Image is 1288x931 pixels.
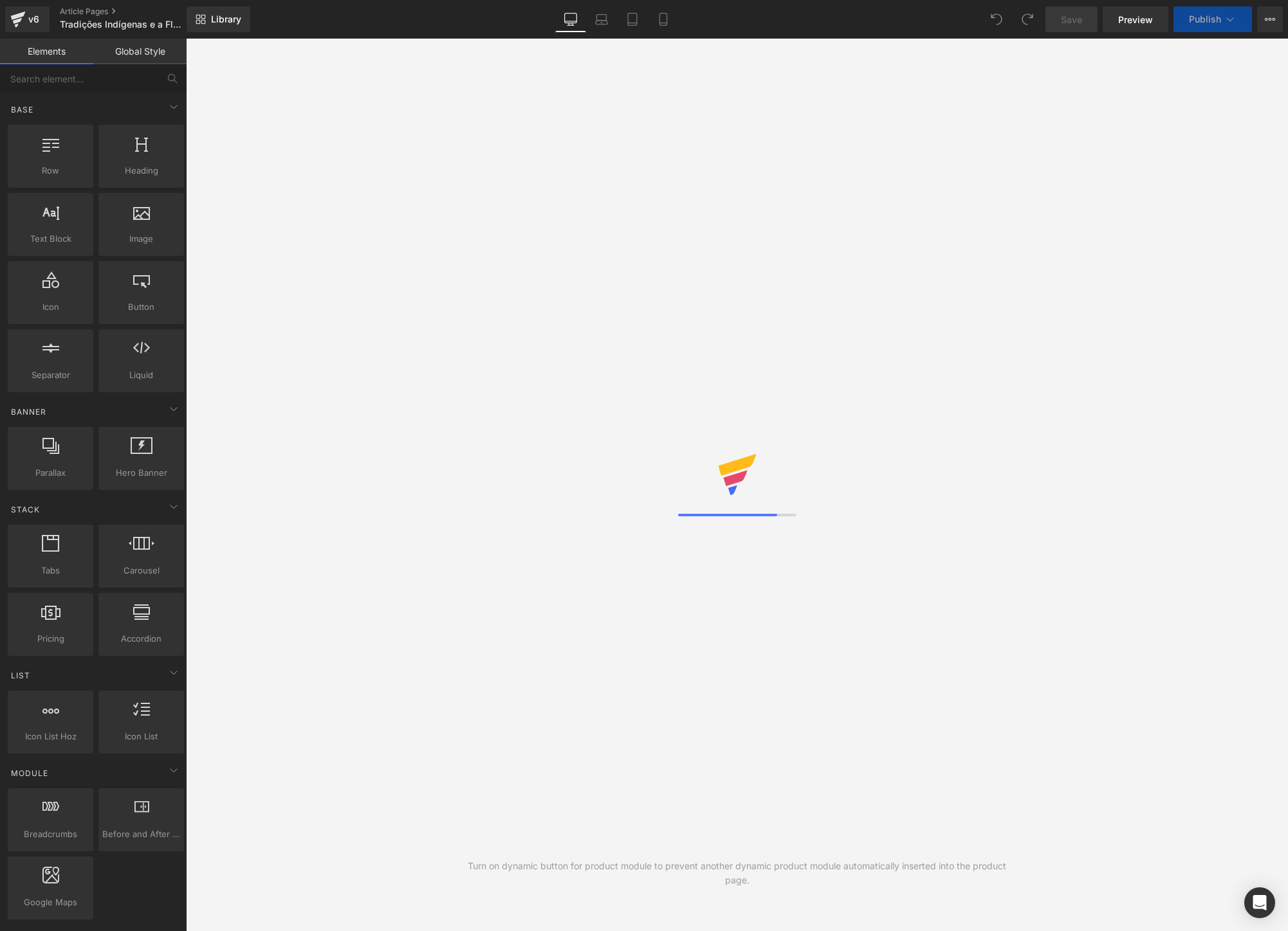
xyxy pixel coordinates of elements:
span: Liquid [102,368,180,382]
button: Publish [1173,6,1252,32]
span: Separator [12,368,89,382]
span: Breadcrumbs [12,827,89,841]
div: Turn on dynamic button for product module to prevent another dynamic product module automatically... [461,859,1013,887]
a: Global Style [93,39,187,64]
span: Button [102,300,180,314]
a: Laptop [586,6,617,32]
span: Publish [1189,14,1221,24]
span: Module [10,767,50,779]
a: Desktop [555,6,586,32]
span: List [10,669,32,682]
a: Mobile [648,6,679,32]
button: More [1257,6,1283,32]
span: Preview [1118,13,1153,26]
div: v6 [26,11,42,28]
a: Preview [1103,6,1168,32]
a: New Library [187,6,250,32]
span: Row [12,164,89,177]
span: Text Block [12,232,89,246]
span: Icon List Hoz [12,730,89,743]
span: Heading [102,164,180,177]
span: Hero Banner [102,466,180,480]
button: Redo [1015,6,1040,32]
a: v6 [5,6,50,32]
span: Before and After Images [102,827,180,841]
span: Save [1061,13,1082,26]
span: Library [211,14,241,25]
span: Tabs [12,564,89,577]
span: Parallax [12,466,89,480]
span: Image [102,232,180,246]
span: Icon [12,300,89,314]
span: Google Maps [12,896,89,909]
a: Tablet [617,6,648,32]
div: Open Intercom Messenger [1244,887,1275,918]
span: Stack [10,503,41,516]
span: Carousel [102,564,180,577]
span: Base [10,104,35,116]
span: Icon List [102,730,180,743]
span: Pricing [12,632,89,646]
span: Banner [10,406,48,418]
a: Article Pages [60,6,208,17]
span: Accordion [102,632,180,646]
span: Tradições Indígenas e a Floresta Tropical [60,19,183,30]
button: Undo [984,6,1009,32]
